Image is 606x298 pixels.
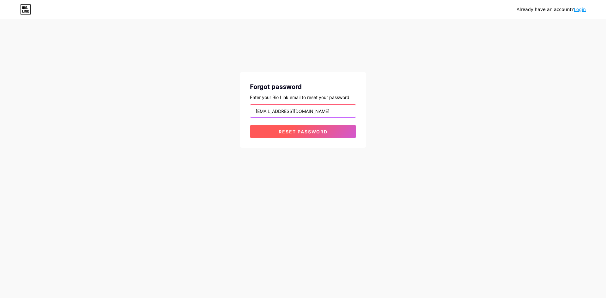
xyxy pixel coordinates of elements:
[517,6,586,13] div: Already have an account?
[250,94,356,101] div: Enter your Bio Link email to reset your password
[250,105,356,117] input: Email
[250,82,356,91] div: Forgot password
[574,7,586,12] a: Login
[250,125,356,138] button: Reset password
[279,129,328,134] span: Reset password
